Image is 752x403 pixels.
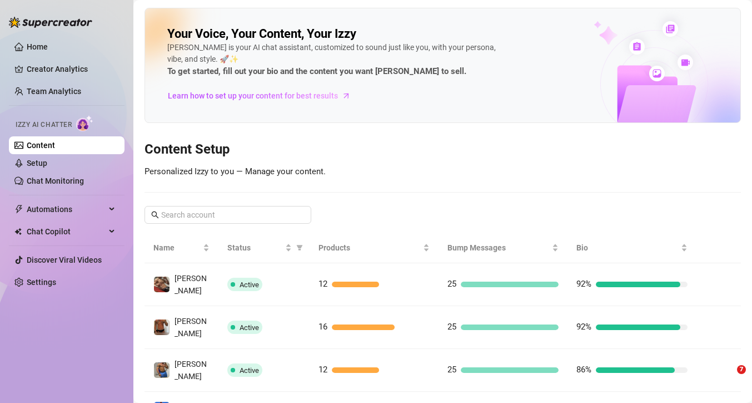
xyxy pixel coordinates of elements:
[153,242,201,254] span: Name
[16,120,72,130] span: Izzy AI Chatter
[567,233,696,263] th: Bio
[167,26,356,42] h2: Your Voice, Your Content, Your Izzy
[167,66,466,76] strong: To get started, fill out your bio and the content you want [PERSON_NAME] to sell.
[218,233,310,263] th: Status
[447,279,456,289] span: 25
[227,242,283,254] span: Status
[576,279,591,289] span: 92%
[167,42,501,78] div: [PERSON_NAME] is your AI chat assistant, customized to sound just like you, with your persona, vi...
[447,322,456,332] span: 25
[737,365,746,374] span: 7
[576,322,591,332] span: 92%
[27,200,106,218] span: Automations
[296,244,303,251] span: filter
[145,141,741,159] h3: Content Setup
[175,360,207,381] span: [PERSON_NAME]
[240,366,259,375] span: Active
[294,239,305,256] span: filter
[240,281,259,289] span: Active
[145,166,326,176] span: Personalized Izzy to you — Manage your content.
[27,159,47,168] a: Setup
[318,365,327,375] span: 12
[568,9,740,122] img: ai-chatter-content-library-cLFOSyPT.png
[576,365,591,375] span: 86%
[318,279,327,289] span: 12
[27,255,102,264] a: Discover Viral Videos
[14,228,22,235] img: Chat Copilot
[154,362,170,378] img: 𝙆𝙀𝙑𝙄𝙉
[145,233,218,263] th: Name
[14,205,23,214] span: thunderbolt
[310,233,439,263] th: Products
[27,176,84,185] a: Chat Monitoring
[154,320,170,335] img: Anthony
[76,115,93,131] img: AI Chatter
[167,87,359,105] a: Learn how to set up your content for best results
[27,42,48,51] a: Home
[175,274,207,295] span: [PERSON_NAME]
[161,209,296,221] input: Search account
[439,233,567,263] th: Bump Messages
[318,322,327,332] span: 16
[151,211,159,219] span: search
[318,242,421,254] span: Products
[576,242,679,254] span: Bio
[27,87,81,96] a: Team Analytics
[27,141,55,150] a: Content
[27,60,116,78] a: Creator Analytics
[447,242,550,254] span: Bump Messages
[447,365,456,375] span: 25
[341,90,352,101] span: arrow-right
[9,17,92,28] img: logo-BBDzfeDw.svg
[240,323,259,332] span: Active
[27,278,56,287] a: Settings
[27,223,106,240] span: Chat Copilot
[154,277,170,292] img: Dylan
[168,90,338,102] span: Learn how to set up your content for best results
[714,365,741,392] iframe: Intercom live chat
[175,317,207,338] span: [PERSON_NAME]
